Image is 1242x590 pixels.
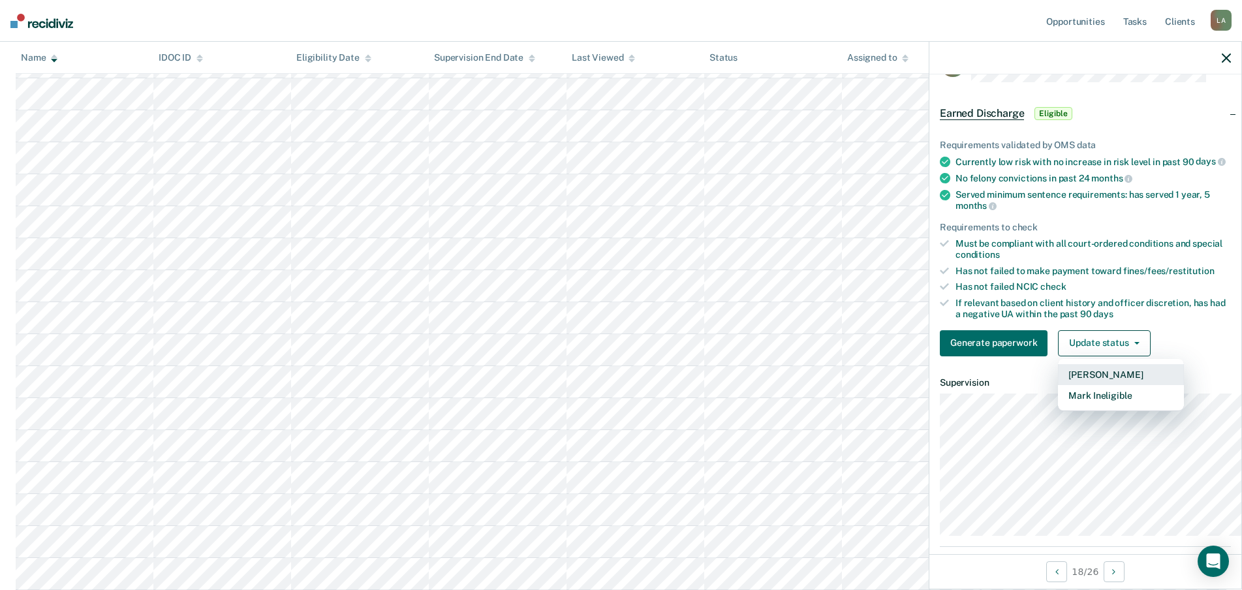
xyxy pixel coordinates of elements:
div: Requirements to check [940,222,1231,233]
span: days [1196,156,1225,166]
span: conditions [955,249,1000,260]
span: check [1040,281,1066,292]
div: Supervision End Date [434,52,535,63]
span: months [1091,173,1132,183]
div: Must be compliant with all court-ordered conditions and special [955,238,1231,260]
div: If relevant based on client history and officer discretion, has had a negative UA within the past 90 [955,298,1231,320]
div: Open Intercom Messenger [1198,546,1229,577]
div: Has not failed to make payment toward [955,266,1231,277]
button: Next Opportunity [1104,561,1125,582]
button: Generate paperwork [940,330,1048,356]
div: Eligibility Date [296,52,371,63]
div: Has not failed NCIC [955,281,1231,292]
button: Update status [1058,330,1150,356]
div: Earned DischargeEligible [929,93,1241,134]
a: Navigate to form link [940,330,1053,356]
div: Currently low risk with no increase in risk level in past 90 [955,156,1231,168]
button: Previous Opportunity [1046,561,1067,582]
dt: Supervision [940,377,1231,388]
div: 18 / 26 [929,554,1241,589]
img: Recidiviz [10,14,73,28]
div: Requirements validated by OMS data [940,140,1231,151]
div: No felony convictions in past 24 [955,172,1231,184]
span: days [1093,309,1113,319]
span: Earned Discharge [940,107,1024,120]
span: months [955,200,997,211]
button: [PERSON_NAME] [1058,364,1184,385]
span: fines/fees/restitution [1123,266,1215,276]
div: Name [21,52,57,63]
button: Mark Ineligible [1058,385,1184,406]
span: Eligible [1034,107,1072,120]
div: L A [1211,10,1232,31]
div: Served minimum sentence requirements: has served 1 year, 5 [955,189,1231,211]
div: Last Viewed [572,52,635,63]
div: Assigned to [847,52,908,63]
div: Status [709,52,737,63]
div: IDOC ID [159,52,203,63]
